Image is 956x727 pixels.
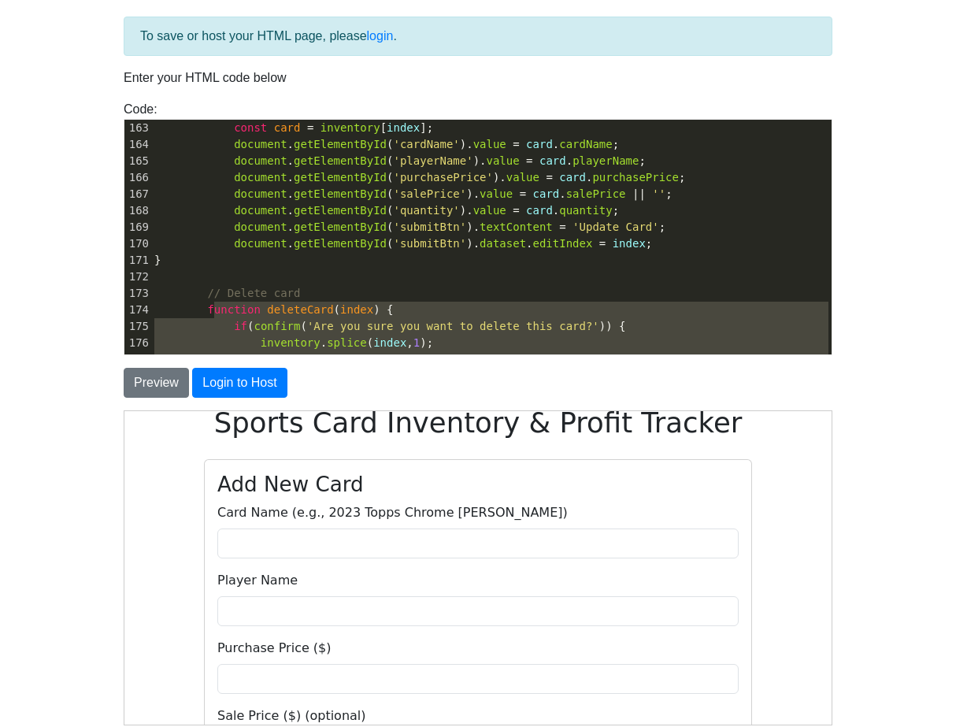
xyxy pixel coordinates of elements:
[154,121,433,134] span: [ ];
[124,120,151,136] div: 163
[261,336,321,349] span: inventory
[393,154,472,167] span: 'playerName'
[393,138,459,150] span: 'cardName'
[294,221,387,233] span: getElementById
[154,320,626,332] span: ( ( )) {
[652,187,665,200] span: ''
[632,187,646,200] span: ||
[234,237,287,250] span: document
[124,252,151,269] div: 171
[124,136,151,153] div: 164
[566,187,626,200] span: salePrice
[154,154,646,167] span: . ( ). . ;
[307,320,599,332] span: 'Are you sure you want to delete this card?'
[480,237,526,250] span: dataset
[192,368,287,398] button: Login to Host
[124,17,832,56] div: To save or host your HTML page, please .
[124,351,151,368] div: 177
[154,303,394,316] span: ( ) {
[473,138,506,150] span: value
[559,221,565,233] span: =
[294,138,387,150] span: getElementById
[294,154,387,167] span: getElementById
[393,204,459,217] span: 'quantity'
[520,187,526,200] span: =
[234,187,287,200] span: document
[124,186,151,202] div: 167
[572,154,639,167] span: playerName
[321,121,380,134] span: inventory
[327,336,367,349] span: splice
[546,171,552,184] span: =
[526,138,553,150] span: card
[124,202,151,219] div: 168
[267,303,333,316] span: deleteCard
[480,187,513,200] span: value
[539,154,566,167] span: card
[154,171,686,184] span: . ( ). . ;
[124,335,151,351] div: 176
[93,295,242,314] label: Sale Price ($) (optional)
[154,237,652,250] span: . ( ). . ;
[526,154,532,167] span: =
[124,236,151,252] div: 170
[234,221,287,233] span: document
[154,336,433,349] span: . ( , );
[124,219,151,236] div: 169
[393,171,492,184] span: 'purchasePrice'
[207,303,260,316] span: function
[340,303,373,316] span: index
[261,353,347,365] span: saveInventory
[559,171,586,184] span: card
[124,153,151,169] div: 165
[294,187,387,200] span: getElementById
[234,121,267,134] span: const
[473,204,506,217] span: value
[93,160,173,179] label: Player Name
[124,169,151,186] div: 166
[367,29,394,43] a: login
[373,336,406,349] span: index
[154,254,161,266] span: }
[513,138,519,150] span: =
[599,237,606,250] span: =
[234,204,287,217] span: document
[559,204,612,217] span: quantity
[112,100,844,355] div: Code:
[613,237,646,250] span: index
[480,221,553,233] span: textContent
[393,237,466,250] span: 'submitBtn'
[307,121,313,134] span: =
[93,228,207,247] label: Purchase Price ($)
[533,187,560,200] span: card
[274,121,301,134] span: card
[124,69,832,87] p: Enter your HTML code below
[234,171,287,184] span: document
[294,204,387,217] span: getElementById
[393,221,466,233] span: 'submitBtn'
[592,171,679,184] span: purchasePrice
[207,287,300,299] span: // Delete card
[124,318,151,335] div: 175
[93,92,443,111] label: Card Name (e.g., 2023 Topps Chrome [PERSON_NAME])
[93,61,614,86] h3: Add New Card
[533,237,593,250] span: editIndex
[294,171,387,184] span: getElementById
[487,154,520,167] span: value
[124,269,151,285] div: 172
[154,204,619,217] span: . ( ). . ;
[154,221,665,233] span: . ( ). ;
[393,187,466,200] span: 'salePrice'
[124,285,151,302] div: 173
[506,171,539,184] span: value
[234,138,287,150] span: document
[154,353,367,365] span: ();
[413,336,420,349] span: 1
[559,138,612,150] span: cardName
[513,204,519,217] span: =
[234,320,247,332] span: if
[254,320,300,332] span: confirm
[124,368,189,398] button: Preview
[387,121,420,134] span: index
[154,138,619,150] span: . ( ). . ;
